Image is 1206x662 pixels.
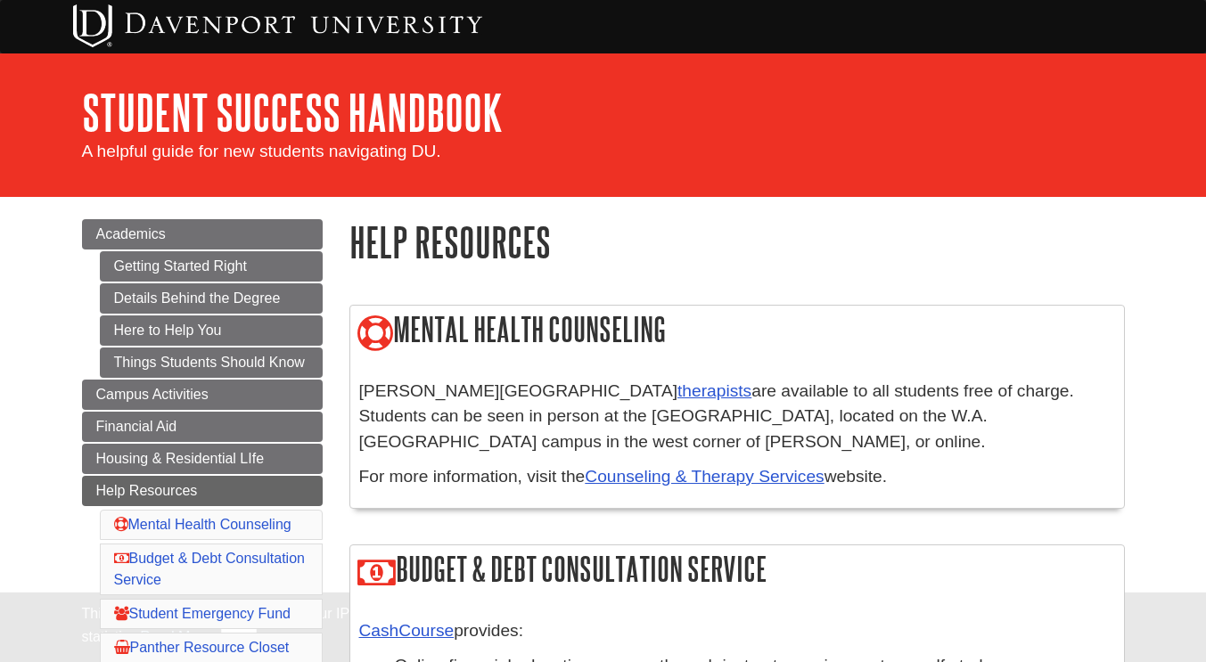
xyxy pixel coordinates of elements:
[114,606,291,621] a: Student Emergency Fund
[96,387,209,402] span: Campus Activities
[82,412,323,442] a: Financial Aid
[73,4,482,47] img: Davenport University
[100,283,323,314] a: Details Behind the Degree
[100,251,323,282] a: Getting Started Right
[82,142,441,160] span: A helpful guide for new students navigating DU.
[349,219,1125,265] h1: Help Resources
[82,380,323,410] a: Campus Activities
[350,306,1124,356] h2: Mental Health Counseling
[359,379,1115,455] p: [PERSON_NAME][GEOGRAPHIC_DATA] are available to all students free of charge. Students can be seen...
[96,483,198,498] span: Help Resources
[350,545,1124,596] h2: Budget & Debt Consultation Service
[82,476,323,506] a: Help Resources
[96,419,177,434] span: Financial Aid
[96,451,265,466] span: Housing & Residential LIfe
[82,85,503,140] a: Student Success Handbook
[359,464,1115,490] p: For more information, visit the website.
[96,226,166,241] span: Academics
[82,444,323,474] a: Housing & Residential LIfe
[359,618,1115,644] p: provides:
[585,467,824,486] a: Counseling & Therapy Services
[100,347,323,378] a: Things Students Should Know
[359,621,455,640] a: CashCourse
[677,381,751,400] a: therapists
[82,219,323,249] a: Academics
[114,517,291,532] a: Mental Health Counseling
[114,551,305,587] a: Budget & Debt Consultation Service
[100,315,323,346] a: Here to Help You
